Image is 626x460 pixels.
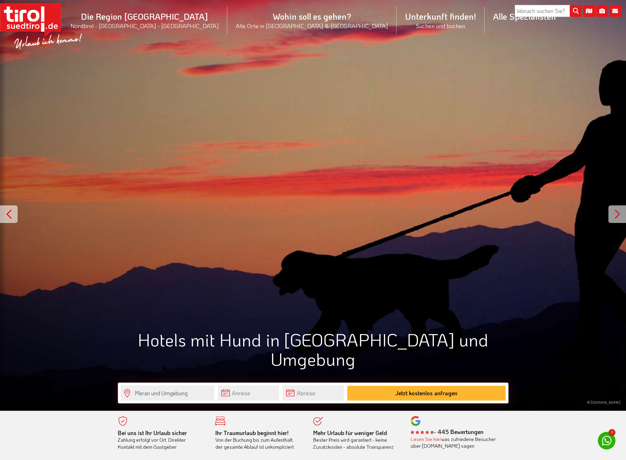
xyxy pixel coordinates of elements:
a: Alle Spezialisten [485,3,564,30]
a: Die Region [GEOGRAPHIC_DATA]Nordtirol - [GEOGRAPHIC_DATA] - [GEOGRAPHIC_DATA] [62,3,227,37]
small: Nordtirol - [GEOGRAPHIC_DATA] - [GEOGRAPHIC_DATA] [70,22,219,30]
small: Alle Orte in [GEOGRAPHIC_DATA] & [GEOGRAPHIC_DATA] [236,22,388,30]
i: Kontakt [609,5,621,17]
a: Wohin soll es gehen?Alle Orte in [GEOGRAPHIC_DATA] & [GEOGRAPHIC_DATA] [227,3,397,37]
span: 1 [608,429,615,436]
input: Abreise [283,385,344,401]
div: Bester Preis wird garantiert - keine Zusatzkosten - absolute Transparenz [313,429,400,451]
a: Unterkunft finden!Suchen und buchen [397,3,485,37]
b: Ihr Traumurlaub beginnt hier! [215,429,289,436]
div: Von der Buchung bis zum Aufenthalt, der gesamte Ablauf ist unkompliziert [215,429,303,451]
button: Jetzt kostenlos anfragen [347,386,506,401]
div: was zufriedene Besucher über [DOMAIN_NAME] sagen [411,436,498,449]
b: Mehr Urlaub für weniger Geld [313,429,387,436]
i: Karte öffnen [583,5,595,17]
b: - 445 Bewertungen [411,428,483,435]
small: Suchen und buchen [405,22,476,30]
input: Wonach suchen Sie? [515,5,582,17]
b: Bei uns ist Ihr Urlaub sicher [118,429,187,436]
i: Fotogalerie [596,5,608,17]
input: Anreise [218,385,279,401]
h1: Hotels mit Hund in [GEOGRAPHIC_DATA] und Umgebung [118,330,508,369]
a: 1 [598,432,615,449]
a: Lesen Sie hier [411,436,441,442]
input: Wo soll's hingehen? [121,385,214,401]
div: Zahlung erfolgt vor Ort. Direkter Kontakt mit dem Gastgeber [118,429,205,451]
